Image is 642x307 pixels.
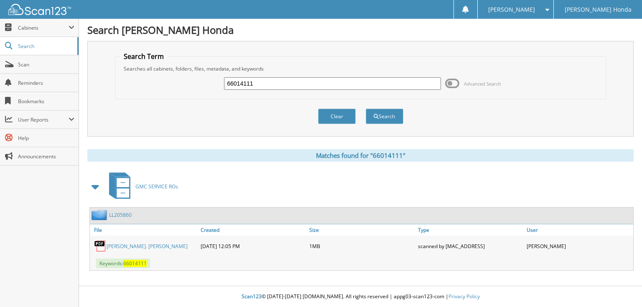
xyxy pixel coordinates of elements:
img: scan123-logo-white.svg [8,4,71,15]
div: Matches found for "66014111" [87,149,634,162]
span: [PERSON_NAME] Honda [565,7,632,12]
span: Scan [18,61,74,68]
a: User [525,224,633,236]
span: [PERSON_NAME] [488,7,535,12]
div: Searches all cabinets, folders, files, metadata, and keywords [120,65,601,72]
button: Clear [318,109,356,124]
span: Bookmarks [18,98,74,105]
span: Reminders [18,79,74,86]
a: Type [416,224,525,236]
img: folder2.png [92,210,109,220]
span: Help [18,134,74,142]
a: [PERSON_NAME]. [PERSON_NAME] [107,243,188,250]
div: [PERSON_NAME] [525,238,633,254]
div: [DATE] 12:05 PM [199,238,307,254]
span: Search [18,43,73,50]
a: Created [199,224,307,236]
a: Size [307,224,416,236]
div: © [DATE]-[DATE] [DOMAIN_NAME]. All rights reserved | appg03-scan123-com | [79,287,642,307]
h1: Search [PERSON_NAME] Honda [87,23,634,37]
span: 66014111 [123,260,147,267]
iframe: Chat Widget [600,267,642,307]
a: File [90,224,199,236]
legend: Search Term [120,52,168,61]
span: User Reports [18,116,69,123]
span: Advanced Search [464,81,501,87]
div: 1MB [307,238,416,254]
button: Search [366,109,403,124]
span: Scan123 [242,293,262,300]
div: scanned by [MAC_ADDRESS] [416,238,525,254]
span: Keywords: [96,259,150,268]
img: PDF.png [94,240,107,252]
a: LL205860 [109,211,132,218]
a: GMC SERVICE ROs [104,170,178,203]
a: Privacy Policy [448,293,480,300]
span: Announcements [18,153,74,160]
span: GMC SERVICE ROs [135,183,178,190]
span: Cabinets [18,24,69,31]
